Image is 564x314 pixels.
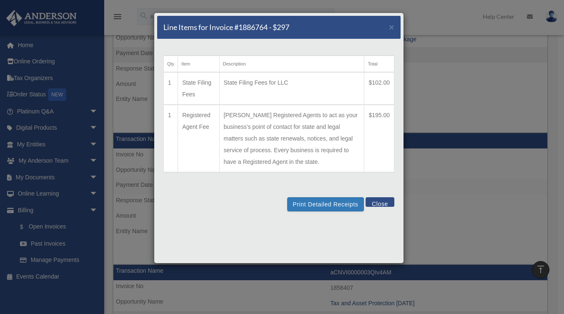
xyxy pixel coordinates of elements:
[178,72,219,105] td: State Filing Fees
[287,197,363,211] button: Print Detailed Receipts
[364,56,394,73] th: Total
[163,22,289,33] h5: Line Items for Invoice #1886764 - $297
[164,105,178,172] td: 1
[366,197,394,207] button: Close
[178,56,219,73] th: Item
[219,56,364,73] th: Description
[164,72,178,105] td: 1
[364,105,394,172] td: $195.00
[389,23,394,31] button: Close
[364,72,394,105] td: $102.00
[219,105,364,172] td: [PERSON_NAME] Registered Agents to act as your business's point of contact for state and legal ma...
[164,56,178,73] th: Qty
[219,72,364,105] td: State Filing Fees for LLC
[178,105,219,172] td: Registered Agent Fee
[389,22,394,32] span: ×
